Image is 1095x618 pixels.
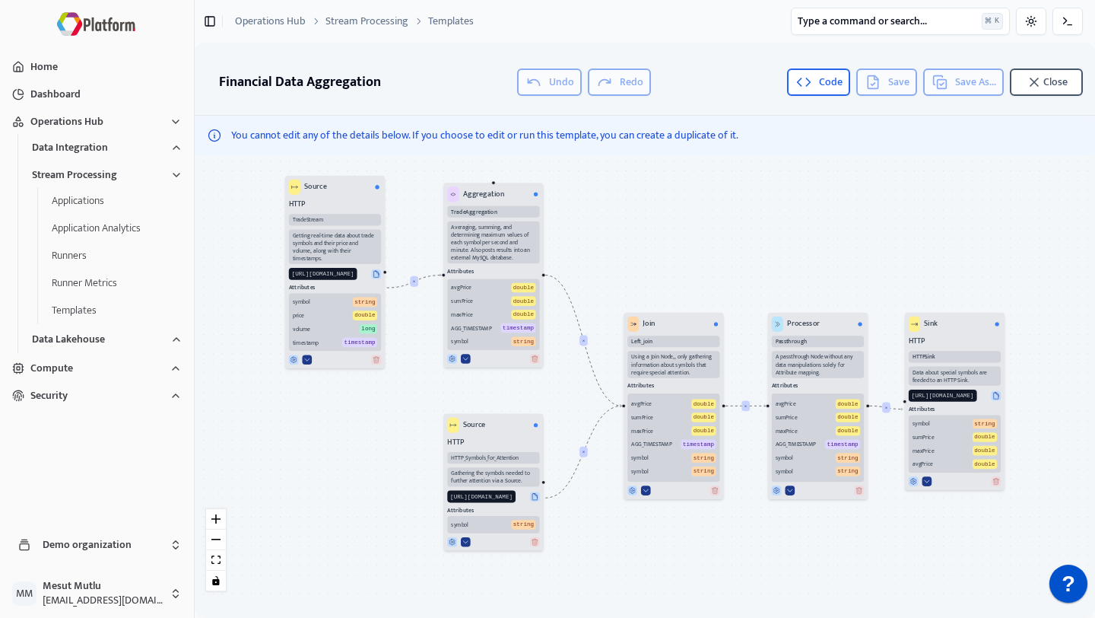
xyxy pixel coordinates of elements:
[631,338,716,346] span: Left_join
[837,428,858,435] code: double
[974,434,995,441] code: double
[798,14,927,29] span: Type a command or search...
[776,454,830,462] span: symbol
[43,538,163,552] span: Demo organization
[46,189,189,213] button: Applications
[6,384,188,408] button: Security
[451,454,535,462] span: HTTP_Symbols_for_Attention
[776,467,830,475] span: symbol
[693,414,714,421] code: double
[361,326,375,333] code: long
[46,271,189,295] button: Runner Metrics
[387,276,442,288] g: Edge from source-dd44d570-f8bb-4546-86e5-dbac0a6d8b6b to aggregation-47588398-4db6-4c51-ba53-d15d...
[768,313,868,499] div: ProcessorPassthroughA passthrough Node without any data manipulations solely for Attribute mappin...
[451,298,505,305] span: sumPrice
[974,448,995,454] code: double
[974,460,995,467] code: double
[787,68,850,96] button: Code
[776,413,830,421] span: sumPrice
[451,470,535,485] span: Gathering the symbols needed to further attention via a Source.
[354,312,375,319] code: double
[741,400,750,411] div: ×
[6,527,188,563] button: Demo organization
[451,521,505,528] span: symbol
[289,199,306,210] span: HTTP
[450,493,513,500] span: [URL][DOMAIN_NAME]
[30,114,103,129] span: Operations Hub
[206,530,226,550] button: zoom out
[912,419,997,428] div: symbol
[451,223,535,262] span: Averaging, summing, and determining maximum values of each symbol per second and minute. Also pos...
[912,446,997,456] div: maxPrice
[772,382,864,390] span: Attributes
[776,338,860,346] span: Passthrough
[643,318,655,330] span: Join
[905,313,1005,490] div: SinkHTTPHTTPSinkData about special symbols are feeded to an HTTP Sink.[URL][DOMAIN_NAME]Attribute...
[293,312,347,320] span: price
[43,579,163,593] span: Mesut Mutlu
[26,327,189,352] button: Data Lakehouse
[693,468,714,475] code: string
[46,298,189,323] button: Templates
[791,8,1010,35] button: Type a command or search...⌘K
[909,406,1001,413] span: Attributes
[1010,68,1083,96] button: Close
[545,406,621,498] g: Edge from source-e379fb45-3f93-4488-9253-1b2fae6bd54c to join-146ae7e3-a74e-4433-8368-d6f352de97be
[443,413,543,550] div: SourceHTTPHTTP_Symbols_for_AttentionGathering the symbols needed to further attention via a Sourc...
[206,571,226,591] button: toggle interactivity
[912,393,974,400] span: [URL][DOMAIN_NAME]
[627,382,719,390] span: Attributes
[912,368,997,384] span: Data about special symbols are feeded to an HTTP Sink.
[293,325,347,333] span: volume
[463,189,505,200] span: Aggregation
[206,550,226,571] button: fit view
[26,163,189,187] button: Stream Processing
[447,267,539,275] span: Attributes
[235,14,306,29] a: Operations Hub
[12,581,36,606] span: M M
[776,441,825,448] span: AGG_TIMESTAMP
[631,413,685,421] span: sumPrice
[624,313,723,499] div: JoinLeft_joinUsing a Join Node,, only gathering information about symbols that require special at...
[683,441,714,448] code: timestamp
[513,338,534,345] code: string
[325,14,408,29] a: Stream Processing
[6,575,188,612] button: MMMesut Mutlu[EMAIL_ADDRESS][DOMAIN_NAME]
[924,318,938,330] span: Sink
[293,216,377,224] span: TradeStream
[912,432,997,442] div: sumPrice
[428,14,474,29] a: Templates
[631,467,685,475] span: symbol
[545,276,621,406] g: Edge from aggregation-47588398-4db6-4c51-ba53-d15d6bc2cf87 to join-146ae7e3-a74e-4433-8368-d6f352...
[631,353,716,376] span: Using a Join Node,, only gathering information about symbols that require special attention.
[503,325,534,332] code: timestamp
[909,336,925,347] span: HTTP
[293,298,347,306] span: symbol
[231,128,738,143] p: You cannot edit any of the details below. If you choose to edit or run this template, you can cre...
[46,244,189,268] button: Runners
[776,353,860,376] span: A passthrough Node without any data manipulations solely for Attribute mapping.
[837,414,858,421] code: double
[631,427,685,435] span: maxPrice
[32,140,108,155] span: Data Integration
[235,14,474,29] nav: breadcrumb
[693,454,714,461] code: string
[463,419,486,431] span: Source
[513,298,534,304] code: double
[451,208,535,215] span: TradeAggregation
[6,55,188,79] button: Home
[579,447,588,457] div: ×
[870,406,903,409] g: Edge from processor-9ce50b2c-b725-4dd5-abd1-55e197cf7339 to sink-517c274c-9ea5-4053-828e-7452761b...
[882,403,890,413] div: ×
[6,356,188,381] button: Compute
[206,509,226,530] button: zoom in
[354,298,375,305] code: string
[304,181,327,193] span: Source
[30,388,68,403] span: Security
[776,427,830,435] span: maxPrice
[26,135,189,160] button: Data Integration
[32,332,105,347] span: Data Lakehouse
[293,231,377,262] span: Getting real-time data about trade symbols and their price and volume, along with their timestamps.
[447,437,464,448] span: HTTP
